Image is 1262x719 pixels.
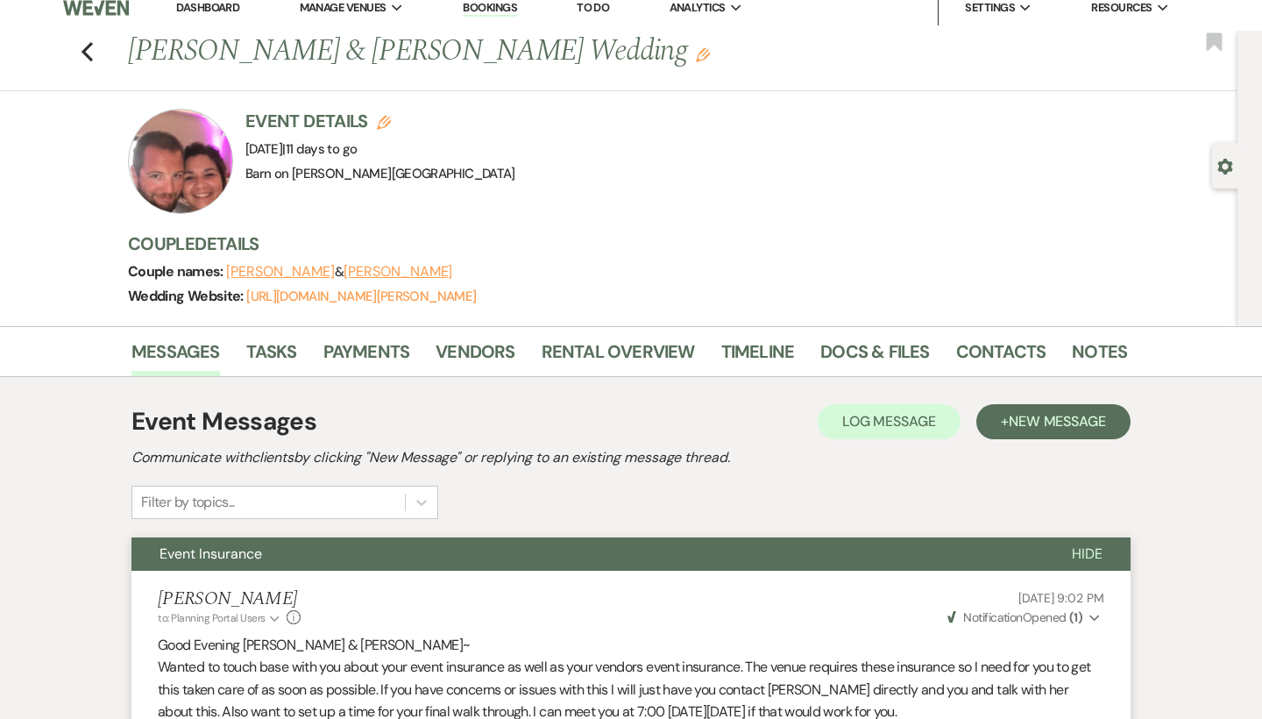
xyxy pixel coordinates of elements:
span: to: Planning Portal Users [158,611,266,625]
button: Event Insurance [131,537,1044,571]
button: [PERSON_NAME] [226,265,335,279]
button: +New Message [976,404,1131,439]
span: Couple names: [128,262,226,281]
span: [DATE] [245,140,357,158]
button: to: Planning Portal Users [158,610,282,626]
div: Filter by topics... [141,492,235,513]
a: Payments [323,338,410,376]
h5: [PERSON_NAME] [158,588,301,610]
span: [DATE] 9:02 PM [1018,590,1104,606]
h1: [PERSON_NAME] & [PERSON_NAME] Wedding [128,31,913,73]
a: Docs & Files [820,338,929,376]
a: Vendors [436,338,514,376]
span: Hide [1072,545,1102,563]
span: & [226,263,452,281]
a: Messages [131,338,220,376]
span: 11 days to go [286,140,358,158]
p: Good Evening [PERSON_NAME] & [PERSON_NAME]~ [158,634,1104,657]
span: Event Insurance [160,545,262,563]
h3: Event Details [245,109,515,133]
span: Wedding Website: [128,287,246,305]
button: Edit [696,46,710,62]
a: [URL][DOMAIN_NAME][PERSON_NAME] [246,288,476,305]
span: Notification [963,609,1022,625]
span: Opened [947,609,1082,625]
a: Contacts [956,338,1046,376]
button: Hide [1044,537,1131,571]
button: Log Message [818,404,961,439]
h3: Couple Details [128,231,1110,256]
button: NotificationOpened (1) [945,609,1104,627]
button: [PERSON_NAME] [344,265,452,279]
button: Open lead details [1217,157,1233,174]
span: Barn on [PERSON_NAME][GEOGRAPHIC_DATA] [245,165,515,182]
span: Log Message [842,412,936,431]
a: Tasks [246,338,297,376]
h1: Event Messages [131,403,316,440]
strong: ( 1 ) [1069,609,1082,625]
a: Timeline [721,338,795,376]
h2: Communicate with clients by clicking "New Message" or replying to an existing message thread. [131,447,1131,468]
span: New Message [1009,412,1106,431]
a: Notes [1072,338,1127,376]
a: Rental Overview [542,338,695,376]
span: | [282,140,357,158]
